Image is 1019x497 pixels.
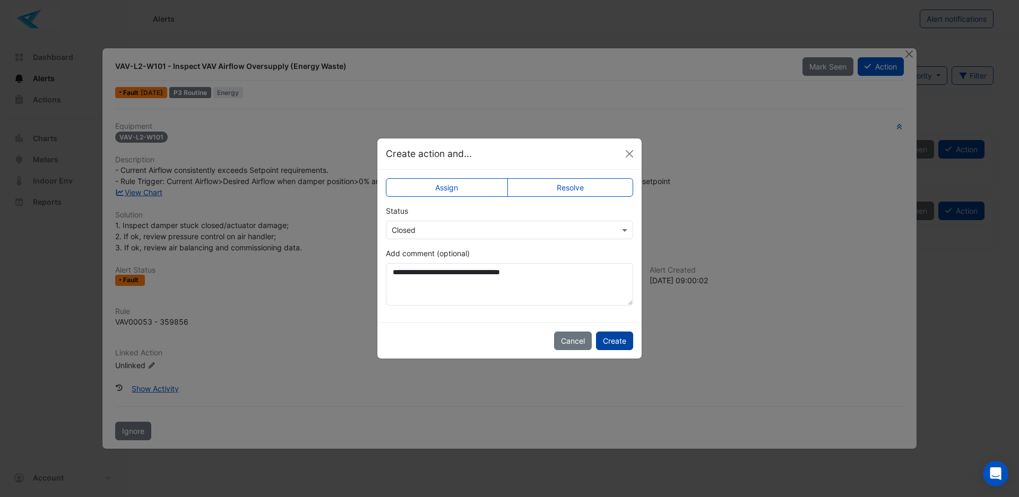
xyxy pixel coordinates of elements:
[386,205,408,216] label: Status
[386,248,470,259] label: Add comment (optional)
[983,461,1008,486] div: Open Intercom Messenger
[507,178,634,197] label: Resolve
[596,332,633,350] button: Create
[554,332,592,350] button: Cancel
[621,146,637,162] button: Close
[386,178,508,197] label: Assign
[386,147,472,161] h5: Create action and...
